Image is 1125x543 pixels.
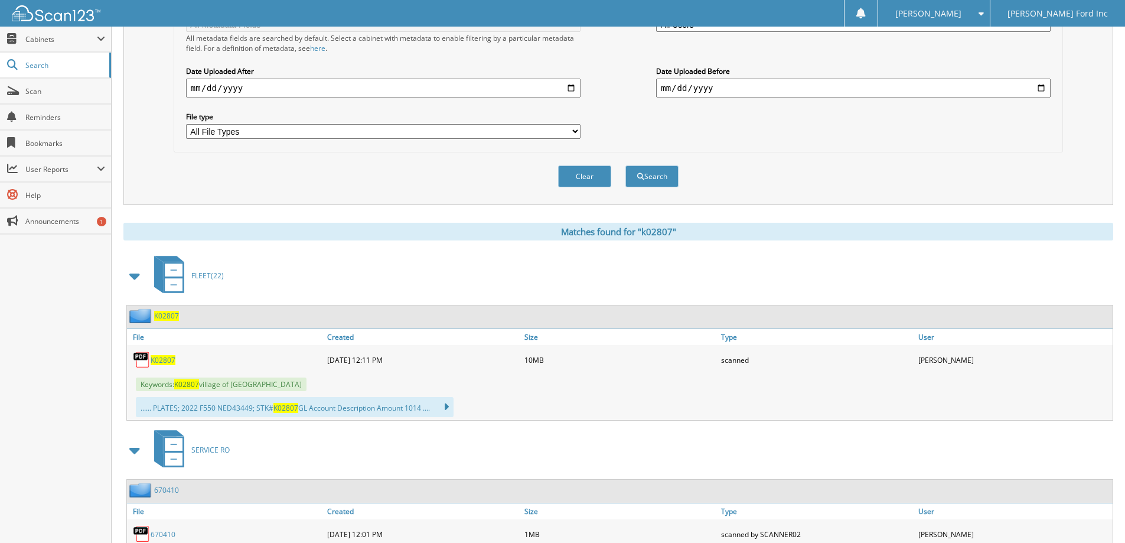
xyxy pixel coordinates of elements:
img: PDF.png [133,351,151,369]
a: Type [718,329,915,345]
a: Size [521,329,719,345]
iframe: Chat Widget [1066,486,1125,543]
a: K02807 [154,311,179,321]
a: File [127,329,324,345]
a: Created [324,503,521,519]
img: PDF.png [133,525,151,543]
a: FLEET(22) [147,252,224,299]
span: Bookmarks [25,138,105,148]
label: Date Uploaded Before [656,66,1051,76]
div: scanned [718,348,915,372]
span: Keywords: village of [GEOGRAPHIC_DATA] [136,378,306,391]
div: 10MB [521,348,719,372]
div: ...... PLATES; 2022 F550 NED43449; STK# GL Account Description Amount 1014 .... [136,397,454,417]
button: Search [625,165,679,187]
a: User [915,329,1113,345]
a: File [127,503,324,519]
div: 1 [97,217,106,226]
span: Cabinets [25,34,97,44]
a: 670410 [151,529,175,539]
span: Reminders [25,112,105,122]
a: Created [324,329,521,345]
span: K02807 [174,379,199,389]
label: File type [186,112,581,122]
input: end [656,79,1051,97]
span: SERVICE RO [191,445,230,455]
img: scan123-logo-white.svg [12,5,100,21]
a: K02807 [151,355,175,365]
div: Matches found for "k02807" [123,223,1113,240]
span: [PERSON_NAME] Ford Inc [1007,10,1108,17]
div: [DATE] 12:11 PM [324,348,521,372]
a: Type [718,503,915,519]
a: here [310,43,325,53]
input: start [186,79,581,97]
span: User Reports [25,164,97,174]
span: FLEET(22) [191,271,224,281]
button: Clear [558,165,611,187]
span: Search [25,60,103,70]
div: All metadata fields are searched by default. Select a cabinet with metadata to enable filtering b... [186,33,581,53]
span: [PERSON_NAME] [895,10,961,17]
img: folder2.png [129,483,154,498]
a: Size [521,503,719,519]
img: folder2.png [129,308,154,323]
a: 670410 [154,485,179,495]
a: SERVICE RO [147,427,230,473]
a: User [915,503,1113,519]
label: Date Uploaded After [186,66,581,76]
span: Announcements [25,216,105,226]
div: [PERSON_NAME] [915,348,1113,372]
span: Scan [25,86,105,96]
span: K02807 [273,403,298,413]
span: Help [25,190,105,200]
